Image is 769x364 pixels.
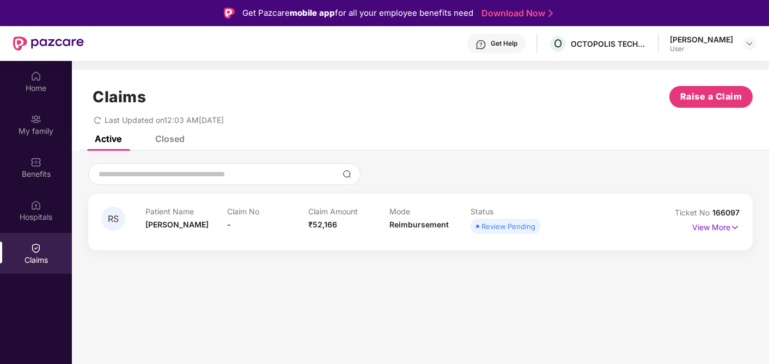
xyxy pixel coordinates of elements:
div: Get Pazcare for all your employee benefits need [242,7,473,20]
p: Mode [389,207,471,216]
p: Claim No [227,207,308,216]
span: 166097 [712,208,740,217]
img: svg+xml;base64,PHN2ZyBpZD0iQmVuZWZpdHMiIHhtbG5zPSJodHRwOi8vd3d3LnczLm9yZy8yMDAwL3N2ZyIgd2lkdGg9Ij... [30,157,41,168]
img: svg+xml;base64,PHN2ZyB4bWxucz0iaHR0cDovL3d3dy53My5vcmcvMjAwMC9zdmciIHdpZHRoPSIxNyIgaGVpZ2h0PSIxNy... [730,221,740,233]
span: - [227,220,231,229]
div: Review Pending [481,221,535,232]
p: Status [471,207,552,216]
img: Stroke [548,8,553,19]
div: Active [95,133,121,144]
a: Download Now [481,8,550,19]
p: Claim Amount [308,207,389,216]
img: svg+xml;base64,PHN2ZyBpZD0iSGVscC0zMngzMiIgeG1sbnM9Imh0dHA6Ly93d3cudzMub3JnLzIwMDAvc3ZnIiB3aWR0aD... [475,39,486,50]
span: Last Updated on 12:03 AM[DATE] [105,115,224,125]
img: svg+xml;base64,PHN2ZyBpZD0iSG9tZSIgeG1sbnM9Imh0dHA6Ly93d3cudzMub3JnLzIwMDAvc3ZnIiB3aWR0aD0iMjAiIG... [30,71,41,82]
div: Get Help [491,39,517,48]
img: svg+xml;base64,PHN2ZyBpZD0iRHJvcGRvd24tMzJ4MzIiIHhtbG5zPSJodHRwOi8vd3d3LnczLm9yZy8yMDAwL3N2ZyIgd2... [745,39,754,48]
span: ₹52,166 [308,220,337,229]
span: Reimbursement [389,220,449,229]
div: OCTOPOLIS TECHNOLOGIES PRIVATE LIMITED [571,39,647,49]
img: New Pazcare Logo [13,36,84,51]
div: Closed [155,133,185,144]
span: [PERSON_NAME] [145,220,209,229]
p: View More [692,219,740,233]
img: Logo [224,8,235,18]
strong: mobile app [290,8,335,18]
img: svg+xml;base64,PHN2ZyBpZD0iQ2xhaW0iIHhtbG5zPSJodHRwOi8vd3d3LnczLm9yZy8yMDAwL3N2ZyIgd2lkdGg9IjIwIi... [30,243,41,254]
span: O [554,37,562,50]
span: Raise a Claim [680,90,742,103]
span: RS [108,214,119,224]
img: svg+xml;base64,PHN2ZyBpZD0iU2VhcmNoLTMyeDMyIiB4bWxucz0iaHR0cDovL3d3dy53My5vcmcvMjAwMC9zdmciIHdpZH... [343,170,351,178]
img: svg+xml;base64,PHN2ZyBpZD0iSG9zcGl0YWxzIiB4bWxucz0iaHR0cDovL3d3dy53My5vcmcvMjAwMC9zdmciIHdpZHRoPS... [30,200,41,211]
div: [PERSON_NAME] [670,34,733,45]
span: redo [94,115,101,125]
img: svg+xml;base64,PHN2ZyB3aWR0aD0iMjAiIGhlaWdodD0iMjAiIHZpZXdCb3g9IjAgMCAyMCAyMCIgZmlsbD0ibm9uZSIgeG... [30,114,41,125]
span: Ticket No [675,208,712,217]
p: Patient Name [145,207,227,216]
button: Raise a Claim [669,86,753,108]
div: User [670,45,733,53]
h1: Claims [93,88,146,106]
